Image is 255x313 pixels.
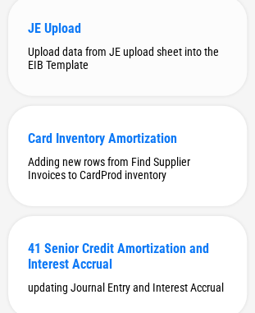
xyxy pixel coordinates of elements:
div: updating Journal Entry and Interest Accrual [28,281,227,294]
div: Upload data from JE upload sheet into the EIB Template [28,45,227,71]
div: Card Inventory Amortization [28,131,227,146]
div: 41 Senior Credit Amortization and Interest Accrual [28,241,227,272]
div: JE Upload [28,21,227,36]
div: Adding new rows from Find Supplier Invoices to CardProd inventory [28,155,227,182]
